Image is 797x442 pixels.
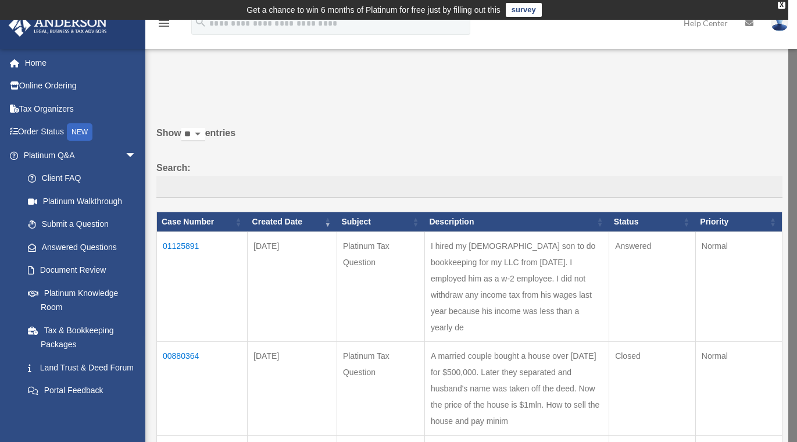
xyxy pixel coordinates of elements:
[8,74,154,98] a: Online Ordering
[695,212,782,232] th: Priority: activate to sort column ascending
[337,342,424,436] td: Platinum Tax Question
[16,379,148,402] a: Portal Feedback
[16,259,148,282] a: Document Review
[16,167,148,190] a: Client FAQ
[778,2,785,9] div: close
[609,212,696,232] th: Status: activate to sort column ascending
[16,281,148,319] a: Platinum Knowledge Room
[248,212,337,232] th: Created Date: activate to sort column ascending
[16,356,148,379] a: Land Trust & Deed Forum
[16,190,148,213] a: Platinum Walkthrough
[156,125,782,153] label: Show entries
[506,3,542,17] a: survey
[8,51,154,74] a: Home
[8,144,148,167] a: Platinum Q&Aarrow_drop_down
[695,232,782,342] td: Normal
[424,212,609,232] th: Description: activate to sort column ascending
[157,212,248,232] th: Case Number: activate to sort column ascending
[8,402,154,425] a: Digital Productsarrow_drop_down
[609,342,696,436] td: Closed
[337,212,424,232] th: Subject: activate to sort column ascending
[157,342,248,436] td: 00880364
[156,160,782,198] label: Search:
[695,342,782,436] td: Normal
[246,3,501,17] div: Get a chance to win 6 months of Platinum for free just by filling out this
[67,123,92,141] div: NEW
[157,232,248,342] td: 01125891
[424,342,609,436] td: A married couple bought a house over [DATE] for $500,000. Later they separated and husband's name...
[16,236,142,259] a: Answered Questions
[157,16,171,30] i: menu
[771,15,788,31] img: User Pic
[424,232,609,342] td: I hired my [DEMOGRAPHIC_DATA] son to do bookkeeping for my LLC from [DATE]. I employed him as a w...
[8,97,154,120] a: Tax Organizers
[16,319,148,356] a: Tax & Bookkeeping Packages
[337,232,424,342] td: Platinum Tax Question
[156,176,782,198] input: Search:
[609,232,696,342] td: Answered
[157,20,171,30] a: menu
[248,232,337,342] td: [DATE]
[248,342,337,436] td: [DATE]
[16,213,148,236] a: Submit a Question
[125,144,148,167] span: arrow_drop_down
[194,16,207,28] i: search
[5,14,110,37] img: Anderson Advisors Platinum Portal
[181,128,205,141] select: Showentries
[8,120,154,144] a: Order StatusNEW
[125,402,148,426] span: arrow_drop_down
